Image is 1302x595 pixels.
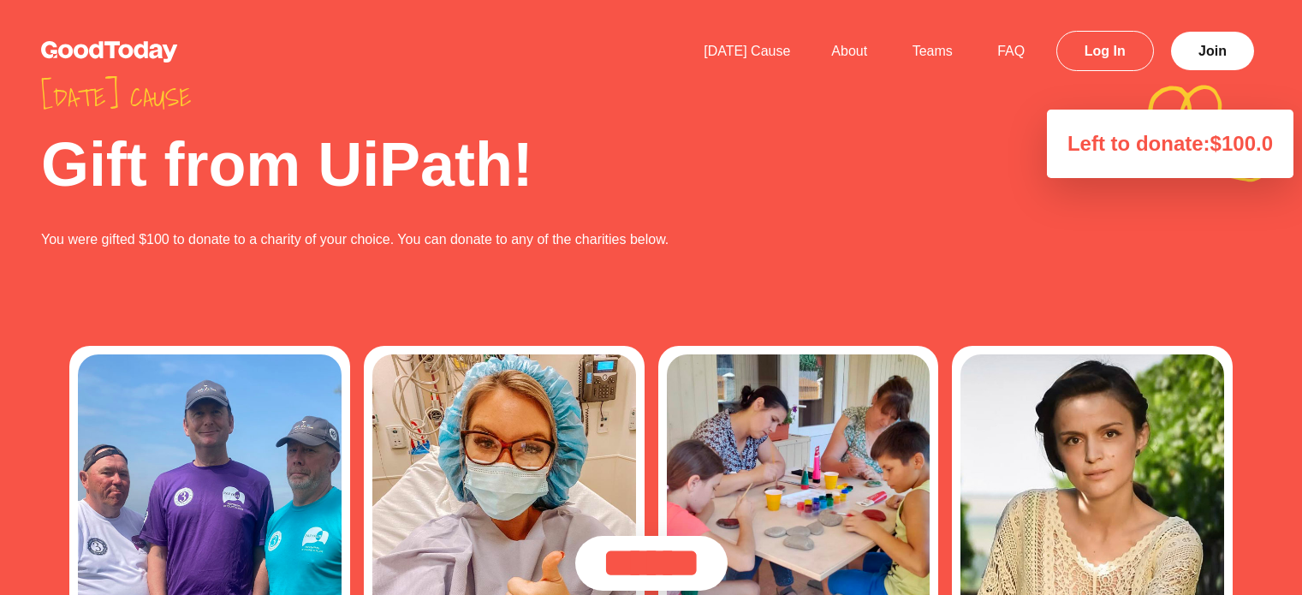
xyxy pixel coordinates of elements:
a: About [811,44,888,58]
p: You were gifted $100 to donate to a charity of your choice. You can donate to any of the charitie... [41,229,1124,250]
a: Log In [1056,31,1154,71]
img: GoodToday [41,41,178,62]
a: Teams [892,44,973,58]
span: [DATE] cause [41,82,1124,113]
span: $100.0 [1210,132,1273,155]
a: [DATE] Cause [683,44,811,58]
div: Left to donate: [1047,110,1293,178]
a: FAQ [977,44,1045,58]
a: Join [1171,32,1254,70]
h2: Gift from UiPath! [41,134,1124,195]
